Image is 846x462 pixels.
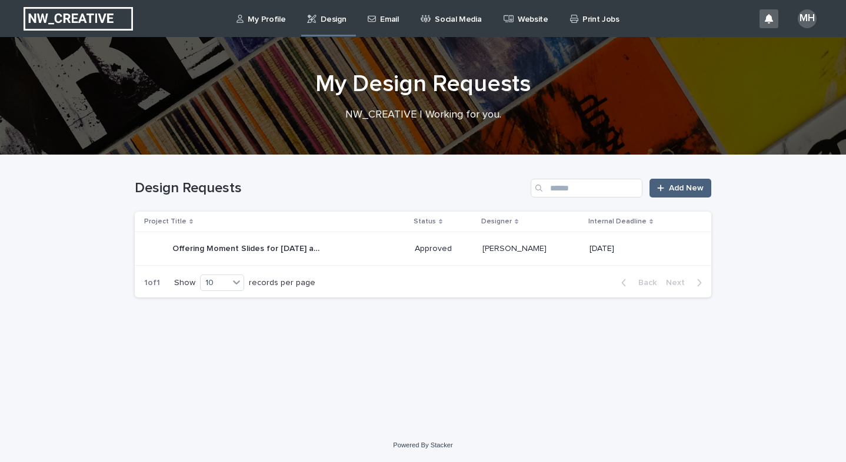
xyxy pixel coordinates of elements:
h1: Design Requests [135,180,526,197]
p: Project Title [144,215,186,228]
p: [PERSON_NAME] [482,242,549,254]
tr: Offering Moment Slides for [DATE] and [DATE]Offering Moment Slides for [DATE] and [DATE] Approved... [135,232,711,266]
p: Internal Deadline [588,215,647,228]
button: Back [612,277,661,288]
img: EUIbKjtiSNGbmbK7PdmN [24,7,133,31]
a: Add New [650,179,711,197]
h1: My Design Requests [135,70,711,98]
div: 10 [201,277,229,289]
span: Back [631,279,657,287]
input: Search [531,179,642,197]
p: NW_CREATIVE | Working for you. [188,109,658,122]
p: 1 of 1 [135,269,169,297]
div: MH [798,9,817,28]
p: Approved [415,244,473,254]
p: Designer [481,215,512,228]
span: Add New [669,184,704,192]
p: Offering Moment Slides for August 17th and 24th [172,242,322,254]
span: Next [666,279,692,287]
a: Powered By Stacker [393,441,452,448]
p: records per page [249,278,315,288]
p: [DATE] [589,244,693,254]
p: Show [174,278,195,288]
p: Status [414,215,436,228]
button: Next [661,277,711,288]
